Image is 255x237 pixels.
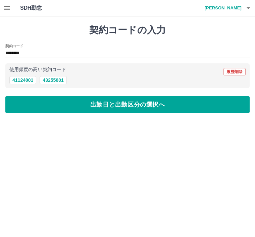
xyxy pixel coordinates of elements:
button: 履歴削除 [223,68,246,75]
button: 43255001 [40,76,66,84]
button: 出勤日と出勤区分の選択へ [5,96,250,113]
button: 41124001 [9,76,36,84]
h1: 契約コードの入力 [5,24,250,36]
h2: 契約コード [5,43,23,49]
p: 使用頻度の高い契約コード [9,67,66,72]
